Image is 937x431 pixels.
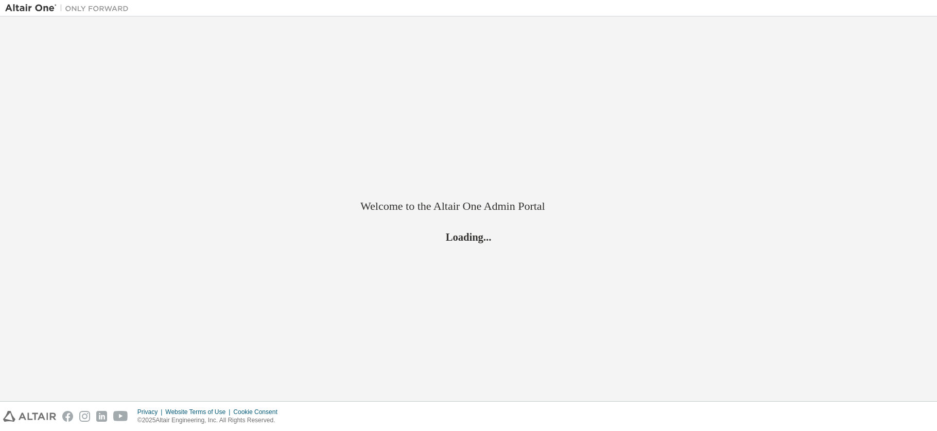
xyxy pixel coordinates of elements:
div: Website Terms of Use [165,408,233,416]
h2: Loading... [360,230,577,244]
p: © 2025 Altair Engineering, Inc. All Rights Reserved. [137,416,284,425]
div: Cookie Consent [233,408,283,416]
img: youtube.svg [113,411,128,422]
div: Privacy [137,408,165,416]
img: facebook.svg [62,411,73,422]
img: instagram.svg [79,411,90,422]
h2: Welcome to the Altair One Admin Portal [360,199,577,213]
img: linkedin.svg [96,411,107,422]
img: Altair One [5,3,134,13]
img: altair_logo.svg [3,411,56,422]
